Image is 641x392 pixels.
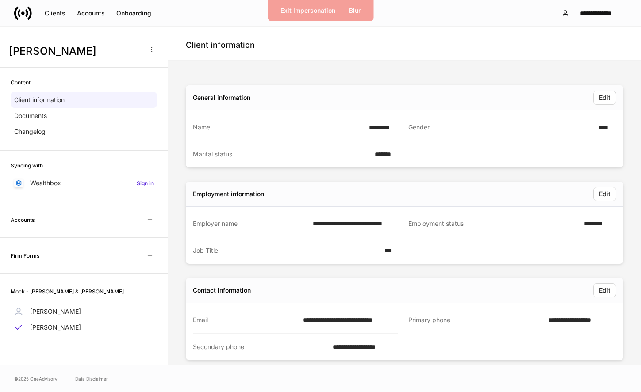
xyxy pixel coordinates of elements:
a: Changelog [11,124,157,140]
h6: Accounts [11,216,35,224]
div: Employment status [408,219,579,228]
button: Clients [39,6,71,20]
div: Blur [349,6,361,15]
p: Client information [14,95,65,104]
div: Onboarding [116,9,151,18]
h6: Firm Forms [11,251,39,260]
a: Data Disclaimer [75,375,108,382]
h6: Sign in [137,179,154,187]
div: Contact information [193,286,251,295]
div: Name [193,123,364,132]
div: Employment information [193,190,264,198]
div: Edit [599,190,610,198]
h3: [PERSON_NAME] [9,44,141,58]
div: Exit Impersonation [280,6,335,15]
button: Exit Impersonation [275,4,341,18]
p: [PERSON_NAME] [30,307,81,316]
h6: Syncing with [11,161,43,170]
button: Edit [593,187,616,201]
a: [PERSON_NAME] [11,320,157,335]
div: Accounts [77,9,105,18]
div: Email [193,316,298,324]
div: General information [193,93,250,102]
p: Wealthbox [30,179,61,187]
div: Secondary phone [193,343,327,351]
h4: Client information [186,40,255,50]
div: Clients [45,9,65,18]
a: Documents [11,108,157,124]
button: Edit [593,91,616,105]
button: Edit [593,283,616,297]
h6: Content [11,78,31,87]
div: Job Title [193,246,379,255]
div: Marital status [193,150,369,159]
p: Changelog [14,127,46,136]
a: WealthboxSign in [11,175,157,191]
div: Edit [599,93,610,102]
p: Documents [14,111,47,120]
h6: Mock - [PERSON_NAME] & [PERSON_NAME] [11,287,124,296]
div: Employer name [193,219,307,228]
div: Edit [599,286,610,295]
a: Client information [11,92,157,108]
span: © 2025 OneAdvisory [14,375,58,382]
button: Blur [343,4,366,18]
a: [PERSON_NAME] [11,304,157,320]
button: Accounts [71,6,111,20]
button: Onboarding [111,6,157,20]
p: [PERSON_NAME] [30,323,81,332]
div: Gender [408,123,594,132]
div: Primary phone [408,316,543,325]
